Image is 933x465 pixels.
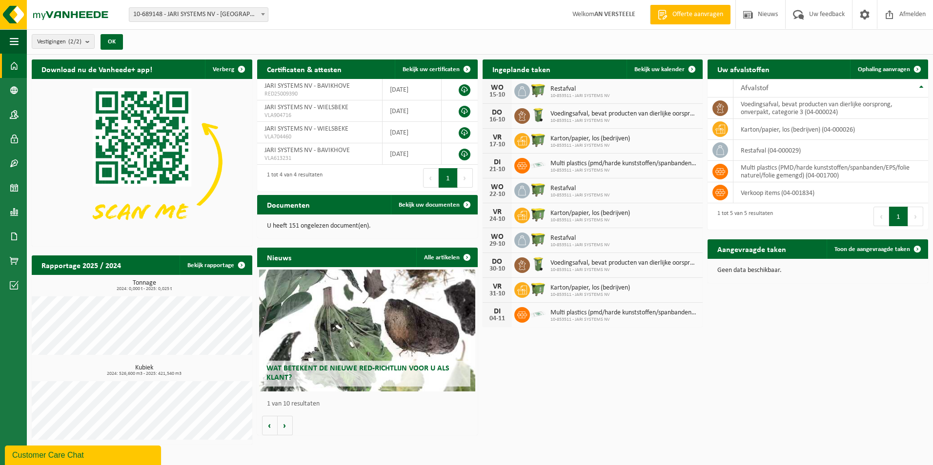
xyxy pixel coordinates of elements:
span: 10-853511 - JARI SYSTEMS NV [550,168,698,174]
span: Wat betekent de nieuwe RED-richtlijn voor u als klant? [266,365,449,382]
span: Bekijk uw kalender [634,66,685,73]
strong: AN VERSTEELE [594,11,635,18]
div: WO [487,84,507,92]
div: WO [487,233,507,241]
a: Toon de aangevraagde taken [827,239,927,259]
h2: Aangevraagde taken [708,239,796,258]
span: Restafval [550,185,610,193]
img: LP-SK-00500-LPE-16 [530,306,547,322]
span: Verberg [213,66,234,73]
div: 31-10 [487,291,507,297]
span: Toon de aangevraagde taken [834,246,910,252]
button: Vestigingen(2/2) [32,34,95,49]
span: Ophaling aanvragen [858,66,910,73]
span: Multi plastics (pmd/harde kunststoffen/spanbanden/eps/folie naturel/folie gemeng... [550,309,698,317]
div: 04-11 [487,315,507,322]
a: Bekijk rapportage [180,255,251,275]
span: 10-853511 - JARI SYSTEMS NV [550,143,630,149]
span: 10-689148 - JARI SYSTEMS NV - BAVIKHOVE [129,8,268,21]
button: 1 [889,207,908,226]
a: Bekijk uw documenten [391,195,477,214]
td: [DATE] [383,122,441,143]
span: Vestigingen [37,35,81,49]
div: VR [487,208,507,216]
span: JARI SYSTEMS NV - WIELSBEKE [264,125,348,133]
img: WB-1100-HPE-GN-50 [530,231,547,248]
h2: Certificaten & attesten [257,59,351,78]
span: 10-853511 - JARI SYSTEMS NV [550,193,610,198]
a: Wat betekent de nieuwe RED-richtlijn voor u als klant? [259,270,475,391]
h2: Download nu de Vanheede+ app! [32,59,162,78]
img: WB-1100-HPE-GN-50 [530,281,547,297]
span: JARI SYSTEMS NV - BAVIKHOVE [264,82,350,90]
td: restafval (04-000029) [733,140,928,161]
div: 21-10 [487,166,507,173]
p: Geen data beschikbaar. [717,267,918,274]
span: Restafval [550,85,610,93]
span: 2024: 526,600 m3 - 2025: 421,540 m3 [37,371,252,376]
td: [DATE] [383,143,441,165]
div: 16-10 [487,116,507,123]
span: Multi plastics (pmd/harde kunststoffen/spanbanden/eps/folie naturel/folie gemeng... [550,160,698,168]
span: 10-853511 - JARI SYSTEMS NV [550,217,630,223]
a: Bekijk uw kalender [627,59,702,79]
div: DO [487,258,507,266]
span: JARI SYSTEMS NV - BAVIKHOVE [264,147,350,154]
span: 10-853511 - JARI SYSTEMS NV [550,292,630,298]
span: 10-853511 - JARI SYSTEMS NV [550,93,610,99]
span: 2024: 0,000 t - 2025: 0,025 t [37,287,252,291]
td: [DATE] [383,100,441,122]
span: Karton/papier, los (bedrijven) [550,135,630,143]
h2: Uw afvalstoffen [708,59,779,78]
div: WO [487,183,507,191]
a: Alle artikelen [416,248,477,267]
button: Volgende [278,416,293,435]
span: 10-853511 - JARI SYSTEMS NV [550,242,610,248]
button: 1 [439,168,458,188]
button: Vorige [262,416,278,435]
img: LP-SK-00500-LPE-16 [530,156,547,173]
div: DI [487,308,507,315]
span: JARI SYSTEMS NV - WIELSBEKE [264,104,348,111]
button: Previous [423,168,439,188]
button: Previous [873,207,889,226]
td: karton/papier, los (bedrijven) (04-000026) [733,119,928,140]
span: Afvalstof [741,84,769,92]
div: DO [487,109,507,116]
h2: Nieuws [257,248,301,267]
iframe: chat widget [5,444,163,465]
div: 15-10 [487,92,507,98]
span: VLA704460 [264,133,375,141]
div: 24-10 [487,216,507,223]
div: DI [487,158,507,166]
span: Offerte aanvragen [670,10,726,19]
img: WB-0140-HPE-GN-50 [530,256,547,272]
td: voedingsafval, bevat producten van dierlijke oorsprong, onverpakt, categorie 3 (04-000024) [733,97,928,119]
span: Bekijk uw documenten [399,202,460,208]
div: VR [487,134,507,141]
img: Download de VHEPlus App [32,79,252,244]
span: Voedingsafval, bevat producten van dierlijke oorsprong, onverpakt, categorie 3 [550,110,698,118]
img: WB-1100-HPE-GN-50 [530,206,547,223]
button: Next [458,168,473,188]
div: 17-10 [487,141,507,148]
h2: Ingeplande taken [483,59,560,78]
span: Karton/papier, los (bedrijven) [550,210,630,217]
p: 1 van 10 resultaten [267,401,473,407]
img: WB-1100-HPE-GN-50 [530,181,547,198]
h3: Tonnage [37,280,252,291]
img: WB-0140-HPE-GN-50 [530,107,547,123]
span: 10-689148 - JARI SYSTEMS NV - BAVIKHOVE [129,7,268,22]
td: multi plastics (PMD/harde kunststoffen/spanbanden/EPS/folie naturel/folie gemengd) (04-001700) [733,161,928,182]
span: Karton/papier, los (bedrijven) [550,284,630,292]
span: 10-853511 - JARI SYSTEMS NV [550,317,698,323]
a: Ophaling aanvragen [850,59,927,79]
div: 1 tot 4 van 4 resultaten [262,167,323,189]
count: (2/2) [68,39,81,45]
button: Next [908,207,923,226]
span: Voedingsafval, bevat producten van dierlijke oorsprong, onverpakt, categorie 3 [550,259,698,267]
div: 22-10 [487,191,507,198]
a: Offerte aanvragen [650,5,730,24]
p: U heeft 151 ongelezen document(en). [267,223,468,230]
